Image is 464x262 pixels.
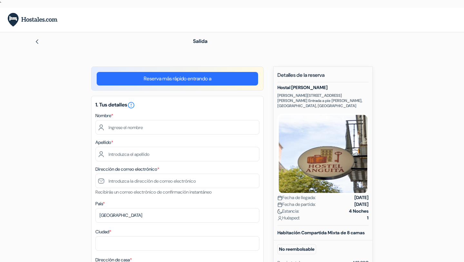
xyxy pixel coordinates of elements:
small: No reembolsable [277,244,316,254]
label: Dirección de correo electrónico [95,166,159,173]
input: Introduzca la dirección de correo electrónico [95,174,259,188]
b: Habitación Compartida Mixta de 8 camas [277,230,365,236]
label: Nombre [95,112,113,119]
i: error_outline [127,101,135,109]
img: moon.svg [277,209,282,214]
img: Hostales.com [8,13,57,27]
a: error_outline [127,101,135,108]
strong: [DATE] [354,201,369,208]
img: calendar.svg [277,202,282,207]
h5: 1. Tus detalles [95,101,259,109]
span: Fecha de partida: [277,201,316,208]
strong: [DATE] [354,194,369,201]
h5: Hostal [PERSON_NAME] [277,85,369,90]
input: Ingrese el nombre [95,120,259,135]
p: [PERSON_NAME][STREET_ADDRESS][PERSON_NAME] Entrada a pie [PERSON_NAME], [GEOGRAPHIC_DATA], [GEOGR... [277,93,369,108]
input: Introduzca el apellido [95,147,259,161]
img: left_arrow.svg [34,39,40,44]
label: País [95,200,105,207]
h5: Detalles de la reserva [277,72,369,82]
a: Reserva más rápido entrando a [97,72,258,86]
img: user_icon.svg [277,216,282,221]
span: Estancia: [277,208,299,215]
strong: 1 [367,215,369,221]
label: Ciudad [95,228,111,235]
span: Salida [193,38,208,45]
span: Huésped: [277,215,300,221]
span: Fecha de llegada: [277,194,316,201]
label: Apellido [95,139,113,146]
img: calendar.svg [277,196,282,200]
small: Recibirás un correo electrónico de confirmación instantáneo [95,189,212,195]
strong: 4 Noches [349,208,369,215]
